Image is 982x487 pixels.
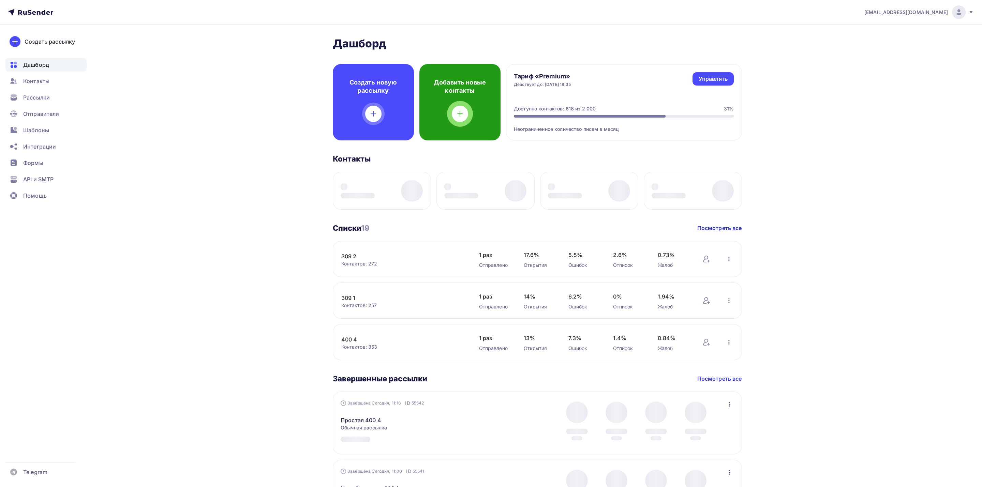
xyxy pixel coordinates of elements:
div: Контактов: 353 [341,344,465,350]
span: Интеграции [23,142,56,151]
span: 0.73% [658,251,689,259]
span: API и SMTP [23,175,54,183]
a: 309 1 [341,294,457,302]
a: [EMAIL_ADDRESS][DOMAIN_NAME] [864,5,974,19]
div: Завершена Сегодня, 11:00 [341,468,424,475]
div: Жалоб [658,262,689,269]
a: Контакты [5,74,87,88]
span: Дашборд [23,61,49,69]
a: Отправители [5,107,87,121]
h2: Дашборд [333,37,742,50]
div: Ошибок [568,262,599,269]
span: [EMAIL_ADDRESS][DOMAIN_NAME] [864,9,948,16]
span: 1.4% [613,334,644,342]
div: Отправлено [479,345,510,352]
a: Посмотреть все [697,224,742,232]
div: Открытия [524,303,555,310]
div: 31% [724,105,734,112]
div: Контактов: 257 [341,302,465,309]
span: Помощь [23,192,47,200]
span: 1 раз [479,292,510,301]
div: Отписок [613,262,644,269]
span: ID [406,468,411,475]
div: Доступно контактов: 618 из 2 000 [514,105,596,112]
span: 14% [524,292,555,301]
div: Открытия [524,345,555,352]
span: 13% [524,334,555,342]
div: Открытия [524,262,555,269]
a: Управлять [693,72,734,86]
div: Отписок [613,345,644,352]
span: Telegram [23,468,47,476]
div: Действует до: [DATE] 18:35 [514,82,571,87]
div: Жалоб [658,345,689,352]
h4: Тариф «Premium» [514,72,571,80]
h4: Создать новую рассылку [344,78,403,95]
div: Управлять [699,75,728,83]
div: Контактов: 272 [341,260,465,267]
h3: Контакты [333,154,371,164]
span: Отправители [23,110,59,118]
span: Контакты [23,77,49,85]
span: Обычная рассылка [341,424,387,431]
h3: Завершенные рассылки [333,374,428,383]
a: 400 4 [341,335,457,344]
a: Простая 400 4 [341,416,381,424]
h4: Добавить новые контакты [430,78,490,95]
span: 19 [361,224,370,232]
div: Ошибок [568,303,599,310]
div: Завершена Сегодня, 11:16 [341,400,424,407]
span: 7.3% [568,334,599,342]
span: 0% [613,292,644,301]
span: Шаблоны [23,126,49,134]
div: Ошибок [568,345,599,352]
span: ID [405,400,410,407]
div: Отправлено [479,262,510,269]
span: 55541 [413,468,425,475]
a: Посмотреть все [697,375,742,383]
span: 6.2% [568,292,599,301]
span: 1.94% [658,292,689,301]
a: Дашборд [5,58,87,72]
span: 0.84% [658,334,689,342]
div: Отписок [613,303,644,310]
span: Формы [23,159,43,167]
span: 1 раз [479,251,510,259]
a: Рассылки [5,91,87,104]
span: Рассылки [23,93,50,102]
a: Формы [5,156,87,170]
span: 2.6% [613,251,644,259]
a: Шаблоны [5,123,87,137]
h3: Списки [333,223,370,233]
div: Создать рассылку [25,37,75,46]
span: 55542 [412,400,424,407]
span: 5.5% [568,251,599,259]
div: Неограниченное количество писем в месяц [514,118,734,133]
div: Отправлено [479,303,510,310]
span: 1 раз [479,334,510,342]
a: 309 2 [341,252,457,260]
span: 17.6% [524,251,555,259]
div: Жалоб [658,303,689,310]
